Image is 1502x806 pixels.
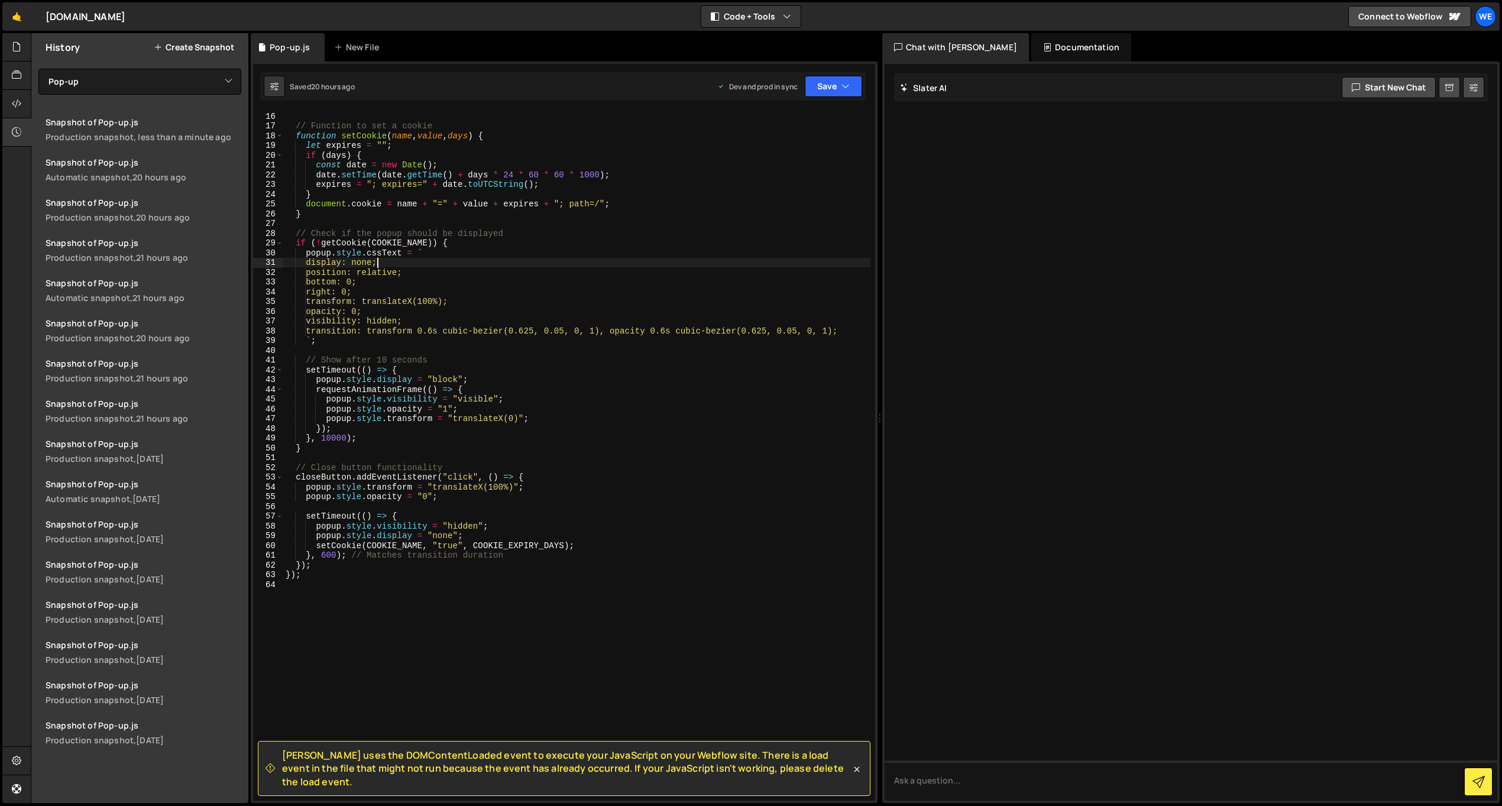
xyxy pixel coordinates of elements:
div: 30 [253,248,283,258]
div: 16 [253,112,283,122]
div: 20 [253,151,283,161]
a: Snapshot of Pop-up.js Production snapshot,[DATE] [38,632,248,672]
div: 23 [253,180,283,190]
div: Snapshot of Pop-up.js [46,478,241,490]
div: 56 [253,502,283,512]
div: 48 [253,424,283,434]
div: 60 [253,541,283,551]
div: 51 [253,453,283,463]
div: [DOMAIN_NAME] [46,9,125,24]
div: Snapshot of Pop-up.js [46,318,241,329]
div: Snapshot of Pop-up.js [46,116,241,128]
button: Save [805,76,862,97]
div: Pop-up.js [270,41,310,53]
div: Production snapshot, [46,574,241,585]
div: [DATE] [136,734,164,746]
div: [DATE] [136,453,164,464]
div: Snapshot of Pop-up.js [46,679,241,691]
div: 31 [253,258,283,268]
div: 53 [253,472,283,483]
div: 29 [253,238,283,248]
a: Snapshot of Pop-up.js Production snapshot,[DATE] [38,552,248,592]
div: 21 [253,160,283,170]
div: Snapshot of Pop-up.js [46,599,241,610]
div: 20 hours ago [136,332,190,344]
div: Snapshot of Pop-up.js [46,398,241,409]
div: 20 hours ago [136,212,190,223]
div: 54 [253,483,283,493]
div: Production snapshot, [46,694,241,705]
div: 27 [253,219,283,229]
div: 24 [253,190,283,200]
div: 55 [253,492,283,502]
a: Snapshot of Pop-up.js Production snapshot,21 hours ago [38,351,248,391]
div: 35 [253,297,283,307]
div: Production snapshot, [46,373,241,384]
div: 42 [253,365,283,376]
div: 44 [253,385,283,395]
div: 38 [253,326,283,336]
div: 59 [253,531,283,541]
span: [PERSON_NAME] uses the DOMContentLoaded event to execute your JavaScript on your Webflow site. Th... [282,749,851,788]
a: Snapshot of Pop-up.js Automatic snapshot,21 hours ago [38,270,248,310]
div: [DATE] [136,694,164,705]
div: 50 [253,444,283,454]
div: 22 [253,170,283,180]
a: Snapshot of Pop-up.js Production snapshot,21 hours ago [38,230,248,270]
div: 26 [253,209,283,219]
div: 28 [253,229,283,239]
div: New File [334,41,384,53]
div: 57 [253,512,283,522]
div: Production snapshot, [46,413,241,424]
button: Code + Tools [701,6,801,27]
div: [DATE] [136,574,164,585]
div: Automatic snapshot, [46,171,241,183]
div: Automatic snapshot, [46,493,241,504]
div: [DATE] [132,493,160,504]
div: Production snapshot, [46,654,241,665]
div: 52 [253,463,283,473]
div: 62 [253,561,283,571]
div: Snapshot of Pop-up.js [46,559,241,570]
div: 43 [253,375,283,385]
div: 46 [253,404,283,415]
div: Production snapshot, [46,332,241,344]
div: 63 [253,570,283,580]
a: Snapshot of Pop-up.js Production snapshot,[DATE] [38,713,248,753]
div: Snapshot of Pop-up.js [46,157,241,168]
div: 21 hours ago [136,413,188,424]
div: Snapshot of Pop-up.js [46,237,241,248]
div: Automatic snapshot, [46,292,241,303]
div: Snapshot of Pop-up.js [46,197,241,208]
div: Production snapshot, [46,614,241,625]
a: Snapshot of Pop-up.js Production snapshot,[DATE] [38,512,248,552]
div: [DATE] [136,533,164,545]
div: Snapshot of Pop-up.js [46,720,241,731]
div: Snapshot of Pop-up.js [46,438,241,449]
a: Snapshot of Pop-up.jsProduction snapshot, less than a minute ago [38,109,248,150]
div: Production snapshot, [46,734,241,746]
div: 32 [253,268,283,278]
a: We [1475,6,1496,27]
div: 41 [253,355,283,365]
div: Production snapshot, [46,533,241,545]
div: 20 hours ago [132,171,186,183]
div: 19 [253,141,283,151]
div: 64 [253,580,283,590]
div: Production snapshot, [46,453,241,464]
div: [DATE] [136,614,164,625]
div: 61 [253,551,283,561]
a: Connect to Webflow [1348,6,1471,27]
a: Snapshot of Pop-up.js Automatic snapshot,20 hours ago [38,150,248,190]
div: 33 [253,277,283,287]
div: Documentation [1031,33,1131,61]
div: Production snapshot, [46,212,241,223]
div: 39 [253,336,283,346]
div: [DATE] [136,654,164,665]
button: Start new chat [1342,77,1436,98]
div: Dev and prod in sync [717,82,798,92]
div: 49 [253,433,283,444]
div: 34 [253,287,283,297]
h2: Slater AI [900,82,947,93]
